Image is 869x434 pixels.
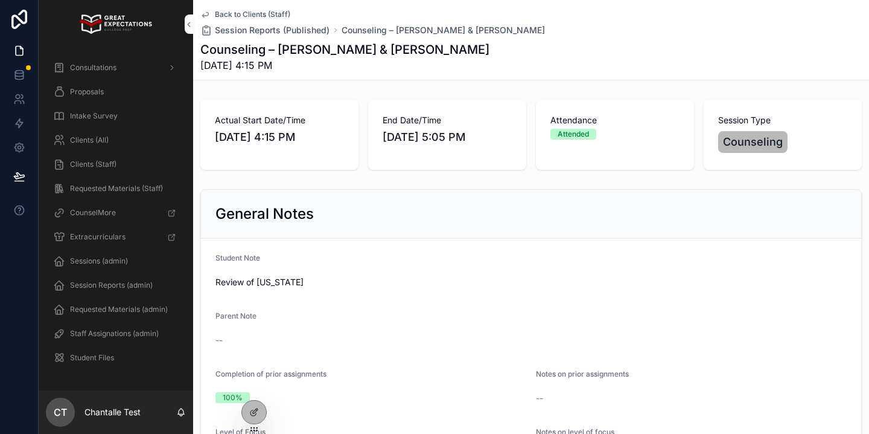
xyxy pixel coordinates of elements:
span: End Date/Time [383,114,512,126]
span: Parent Note [215,311,256,320]
span: Student Files [70,353,114,363]
a: Consultations [46,57,186,79]
a: Counseling – [PERSON_NAME] & [PERSON_NAME] [342,24,545,36]
div: scrollable content [39,48,193,384]
span: Clients (All) [70,135,109,145]
span: Extracurriculars [70,232,126,242]
span: [DATE] 4:15 PM [200,58,489,73]
span: Back to Clients (Staff) [215,10,290,19]
a: Session Reports (Published) [200,24,329,36]
span: Notes on prior assignments [536,369,629,378]
span: Review of [US_STATE] [215,276,847,288]
span: CounselMore [70,208,116,218]
span: Attendance [550,114,680,126]
span: Staff Assignations (admin) [70,329,159,338]
span: Requested Materials (Staff) [70,184,163,193]
span: -- [215,334,223,346]
a: Clients (Staff) [46,154,186,175]
p: Chantalle Test [84,406,141,418]
a: Staff Assignations (admin) [46,323,186,345]
a: CounselMore [46,202,186,224]
span: Requested Materials (admin) [70,305,168,314]
span: Student Note [215,253,260,262]
span: Session Reports (Published) [215,24,329,36]
span: Proposals [70,87,104,97]
span: [DATE] 5:05 PM [383,129,512,146]
span: -- [536,392,543,404]
span: CT [54,405,67,419]
h2: General Notes [215,204,314,224]
span: Clients (Staff) [70,160,116,169]
a: Requested Materials (Staff) [46,178,186,199]
span: Consultations [70,63,116,73]
a: Clients (All) [46,129,186,151]
a: Student Files [46,347,186,369]
span: [DATE] 4:15 PM [215,129,344,146]
img: App logo [80,15,151,34]
div: 100% [223,392,243,403]
span: Intake Survey [70,111,118,121]
span: Session Type [718,114,847,126]
h1: Counseling – [PERSON_NAME] & [PERSON_NAME] [200,41,489,58]
span: Completion of prior assignments [215,369,326,378]
span: Session Reports (admin) [70,280,153,290]
a: Sessions (admin) [46,250,186,272]
a: Requested Materials (admin) [46,299,186,320]
a: Session Reports (admin) [46,274,186,296]
a: Extracurriculars [46,226,186,248]
a: Proposals [46,81,186,103]
span: Counseling [723,134,783,151]
a: Intake Survey [46,105,186,127]
a: Back to Clients (Staff) [200,10,290,19]
div: Attended [558,129,589,140]
span: Actual Start Date/Time [215,114,344,126]
span: Sessions (admin) [70,256,128,266]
